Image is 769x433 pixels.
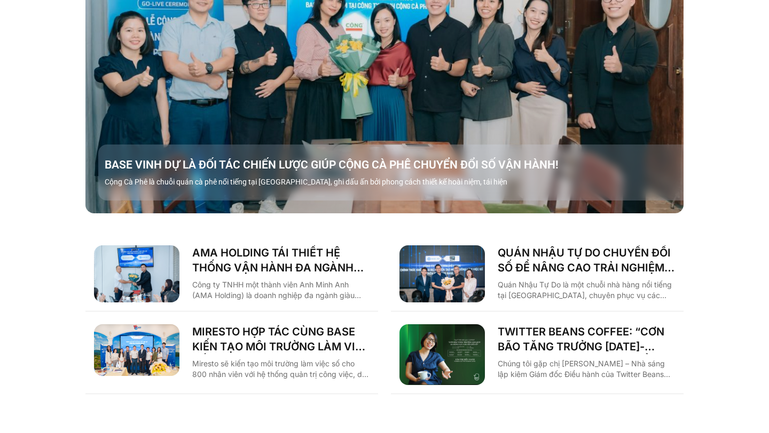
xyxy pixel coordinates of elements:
img: miresto kiến tạo môi trường làm việc số cùng base.vn [94,324,179,376]
a: miresto kiến tạo môi trường làm việc số cùng base.vn [94,324,179,385]
p: Miresto sẽ kiến tạo môi trường làm việc số cho 800 nhân viên với hệ thống quản trị công việc, dự ... [192,358,370,380]
p: Công ty TNHH một thành viên Anh Minh Anh (AMA Holding) là doanh nghiệp đa ngành giàu tiềm lực, ho... [192,279,370,301]
a: TWITTER BEANS COFFEE: “CƠN BÃO TĂNG TRƯỞNG [DATE]-[DATE] LÀ ĐỘNG LỰC CHUYỂN ĐỔI SỐ” [498,324,675,354]
p: Quán Nhậu Tự Do là một chuỗi nhà hàng nổi tiếng tại [GEOGRAPHIC_DATA], chuyên phục vụ các món nhậ... [498,279,675,301]
a: MIRESTO HỢP TÁC CÙNG BASE KIẾN TẠO MÔI TRƯỜNG LÀM VIỆC SỐ [192,324,370,354]
p: Cộng Cà Phê là chuỗi quán cà phê nổi tiếng tại [GEOGRAPHIC_DATA], ghi dấu ấn bởi phong cách thiết... [105,177,690,188]
p: Chúng tôi gặp chị [PERSON_NAME] – Nhà sáng lập kiêm Giám đốc Điều hành của Twitter Beans Coffee t... [498,358,675,380]
a: QUÁN NHẬU TỰ DO CHUYỂN ĐỔI SỐ ĐỂ NÂNG CAO TRẢI NGHIỆM CHO 1000 NHÂN SỰ [498,245,675,275]
a: AMA HOLDING TÁI THIẾT HỆ THỐNG VẬN HÀNH ĐA NGÀNH CÙNG [DOMAIN_NAME] [192,245,370,275]
a: BASE VINH DỰ LÀ ĐỐI TÁC CHIẾN LƯỢC GIÚP CỘNG CÀ PHÊ CHUYỂN ĐỔI SỐ VẬN HÀNH! [105,157,690,172]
